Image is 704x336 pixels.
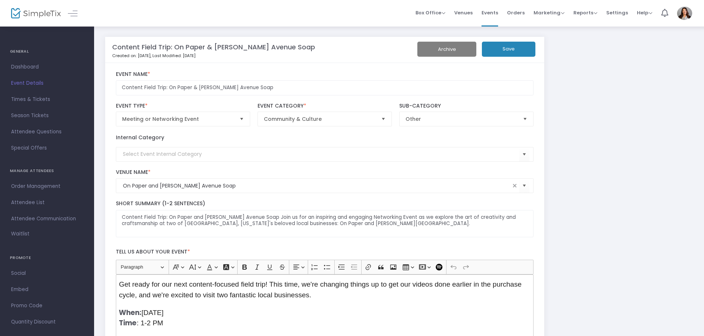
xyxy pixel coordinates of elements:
span: Order Management [11,182,83,191]
span: Season Tickets [11,111,83,120]
strong: Time [119,318,137,328]
span: Orders [507,3,525,22]
span: Promo Code [11,301,83,311]
span: Quantity Discount [11,317,83,327]
span: Community & Culture [264,115,376,123]
label: Venue Name [116,169,534,176]
button: Select [237,112,247,126]
label: Sub-Category [399,103,534,109]
m-panel-title: Content Field Trip: On Paper & [PERSON_NAME] Avenue Soap [112,42,315,52]
span: Meeting or Networking Event [122,115,234,123]
button: Select [520,112,530,126]
strong: When: [119,308,141,318]
span: Waitlist [11,230,30,238]
h4: PROMOTE [10,251,84,265]
button: Select [519,147,529,162]
span: Attendee Communication [11,214,83,224]
span: : 1-2 PM [137,319,163,327]
h4: MANAGE ATTENDEES [10,164,84,178]
label: Event Type [116,103,251,109]
span: Reports [573,9,597,16]
button: Save [482,42,535,57]
span: Venues [454,3,473,22]
span: Settings [606,3,628,22]
span: Social [11,269,83,278]
span: , Last Modified: [DATE] [151,53,196,59]
button: Select [519,178,529,193]
span: Events [482,3,498,22]
span: Get ready for our next content-focused field trip! This time, we're changing things up to get our... [119,280,521,299]
h4: GENERAL [10,44,84,59]
label: Event Name [116,71,534,78]
span: Times & Tickets [11,95,83,104]
span: Attendee List [11,198,83,207]
span: Marketing [534,9,565,16]
span: Other [406,115,517,123]
button: Archive [417,42,476,57]
span: Help [637,9,652,16]
label: Event Category [258,103,392,109]
button: Paragraph [117,262,167,273]
div: Editor toolbar [116,260,534,274]
span: Embed [11,285,83,294]
input: Select Event Internal Category [123,150,520,158]
span: Dashboard [11,62,83,72]
span: [DATE] [141,309,163,316]
span: Attendee Questions [11,127,83,137]
label: Internal Category [116,134,164,141]
input: Enter Event Name [116,80,534,95]
span: Box Office [415,9,445,16]
input: Select Venue [123,182,511,190]
button: Select [378,112,389,126]
span: Short Summary (1-2 Sentences) [116,200,205,207]
p: Created on: [DATE] [112,53,396,59]
label: Tell us about your event [112,245,537,260]
span: Event Details [11,78,83,88]
span: clear [510,181,519,190]
span: Paragraph [121,263,159,272]
span: Special Offers [11,143,83,153]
